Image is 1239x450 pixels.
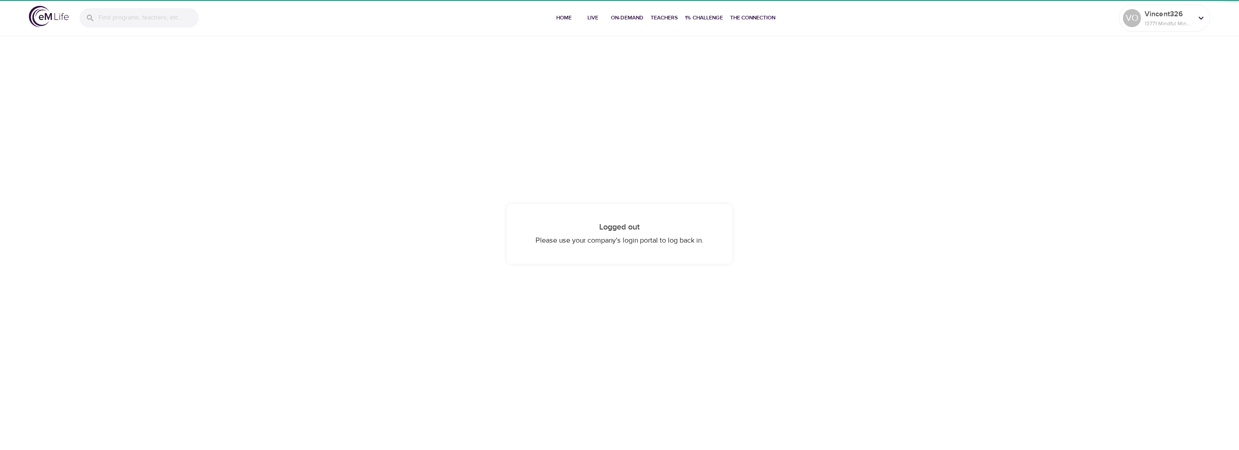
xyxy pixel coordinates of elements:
h4: Logged out [525,222,714,232]
span: Live [582,13,604,23]
img: logo [29,6,69,27]
span: 1% Challenge [685,13,723,23]
p: 13771 Mindful Minutes [1145,19,1192,28]
div: VO [1123,9,1141,27]
p: Vincent326 [1145,9,1192,19]
input: Find programs, teachers, etc... [98,8,199,28]
span: Home [553,13,575,23]
span: On-Demand [611,13,643,23]
span: The Connection [730,13,775,23]
span: Teachers [651,13,678,23]
span: Please use your company's login portal to log back in. [536,236,703,245]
